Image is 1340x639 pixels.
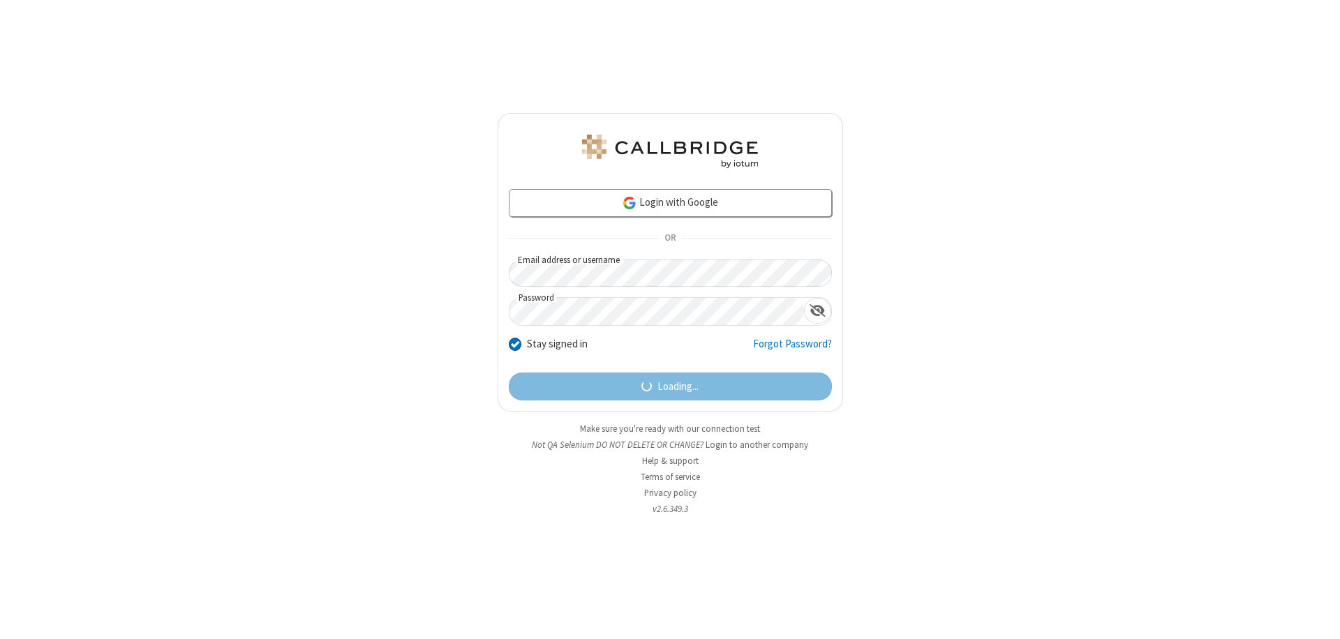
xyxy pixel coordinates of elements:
div: Show password [804,298,831,324]
li: v2.6.349.3 [498,502,843,516]
a: Login with Google [509,189,832,217]
iframe: Chat [1305,603,1330,629]
img: google-icon.png [622,195,637,211]
input: Email address or username [509,260,832,287]
label: Stay signed in [527,336,588,352]
a: Terms of service [641,471,700,483]
li: Not QA Selenium DO NOT DELETE OR CHANGE? [498,438,843,451]
span: OR [659,229,681,248]
button: Login to another company [706,438,808,451]
a: Privacy policy [644,487,697,499]
input: Password [509,298,804,325]
button: Loading... [509,373,832,400]
img: QA Selenium DO NOT DELETE OR CHANGE [579,135,761,168]
a: Forgot Password? [753,336,832,363]
a: Help & support [642,455,699,467]
span: Loading... [657,379,699,395]
a: Make sure you're ready with our connection test [580,423,760,435]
